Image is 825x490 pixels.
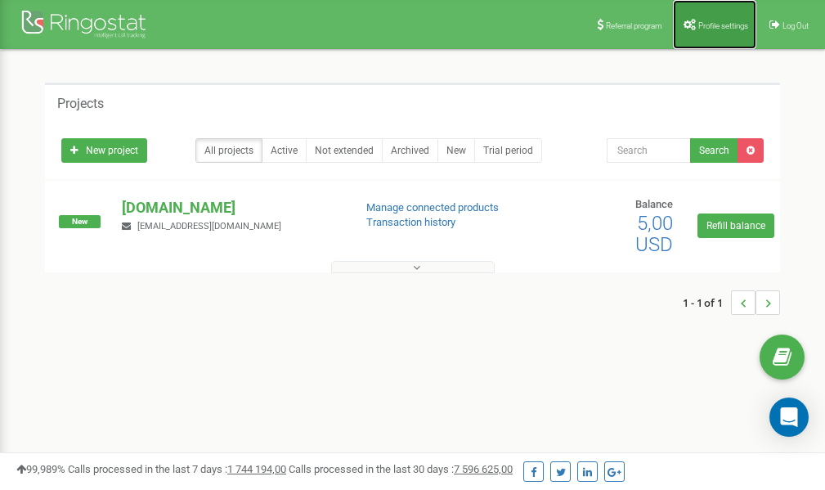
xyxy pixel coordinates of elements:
[366,216,455,228] a: Transaction history
[606,21,662,30] span: Referral program
[306,138,383,163] a: Not extended
[137,221,281,232] span: [EMAIL_ADDRESS][DOMAIN_NAME]
[262,138,307,163] a: Active
[607,138,691,163] input: Search
[782,21,809,30] span: Log Out
[68,463,286,475] span: Calls processed in the last 7 days :
[474,138,542,163] a: Trial period
[437,138,475,163] a: New
[690,138,738,163] button: Search
[195,138,262,163] a: All projects
[227,463,286,475] u: 1 744 194,00
[59,215,101,228] span: New
[454,463,513,475] u: 7 596 625,00
[122,197,339,218] p: [DOMAIN_NAME]
[366,201,499,214] a: Manage connected products
[769,398,809,437] div: Open Intercom Messenger
[289,463,513,475] span: Calls processed in the last 30 days :
[683,290,731,315] span: 1 - 1 of 1
[16,463,65,475] span: 99,989%
[698,21,748,30] span: Profile settings
[61,138,147,163] a: New project
[697,214,774,238] a: Refill balance
[635,198,673,210] span: Balance
[635,212,673,256] span: 5,00 USD
[683,274,780,331] nav: ...
[382,138,438,163] a: Archived
[57,97,104,111] h5: Projects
